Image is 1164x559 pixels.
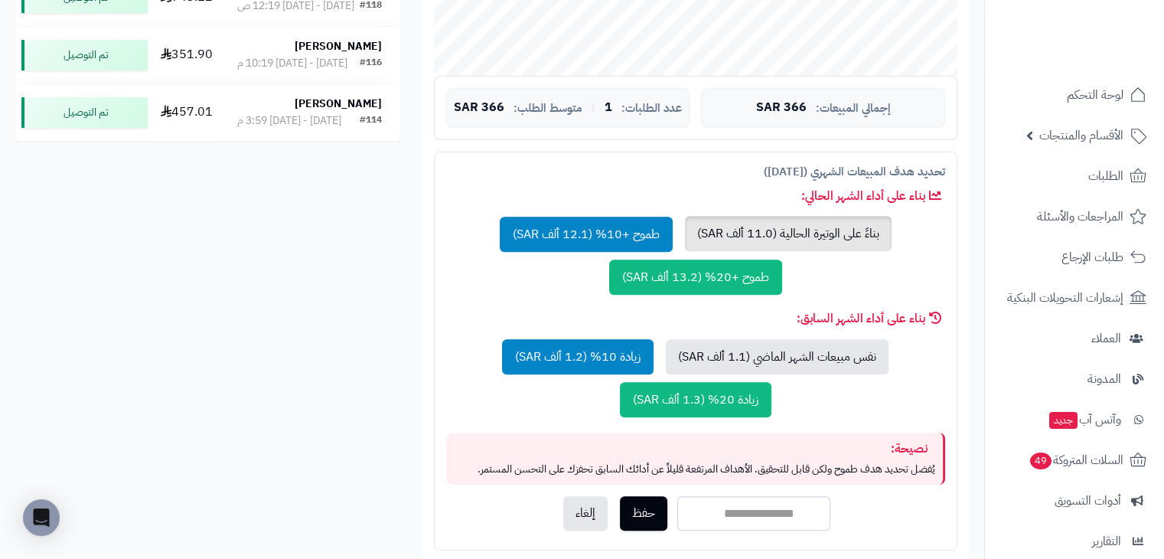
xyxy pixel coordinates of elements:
span: الطلبات [1088,165,1123,187]
strong: [PERSON_NAME] [295,96,382,112]
button: نفس مبيعات الشهر الماضي (1.1 ألف SAR) [666,339,888,374]
div: #114 [360,113,382,129]
span: التقارير [1092,531,1121,552]
a: المدونة [994,361,1155,397]
span: لوحة التحكم [1067,84,1123,106]
div: #116 [360,56,382,71]
a: الطلبات [994,158,1155,195]
span: متوسط الطلب: [514,102,582,115]
div: بناء على أداء الشهر الحالي: [446,188,945,205]
td: 457.01 [154,84,220,141]
span: 49 [1030,453,1052,469]
span: الأقسام والمنتجات [1039,125,1123,146]
div: بناء على أداء الشهر السابق: [446,310,945,328]
a: طلبات الإرجاع [994,239,1155,276]
span: وآتس آب [1048,409,1121,430]
span: 366 SAR [454,101,504,115]
a: أدوات التسويق [994,482,1155,519]
span: العملاء [1091,328,1121,349]
div: نصيحة: [454,440,935,458]
div: [DATE] - [DATE] 10:19 م [237,56,347,71]
a: المراجعات والأسئلة [994,198,1155,235]
img: logo-2.png [1060,41,1149,74]
button: طموح +20% (13.2 ألف SAR) [609,260,782,295]
a: العملاء [994,320,1155,357]
p: يُفضل تحديد هدف طموح ولكن قابل للتحقيق. الأهداف المرتفعة قليلاً عن أدائك السابق تحفزك على التحسن ... [454,462,935,477]
span: 1 [605,101,612,115]
span: جديد [1049,412,1078,429]
a: وآتس آبجديد [994,401,1155,438]
span: طلبات الإرجاع [1061,247,1123,268]
span: 366 SAR [756,101,807,115]
span: | [592,102,595,113]
button: طموح +10% (12.1 ألف SAR) [500,217,673,252]
span: السلات المتروكة [1029,449,1123,471]
span: المراجعات والأسئلة [1037,206,1123,227]
div: تحديد هدف المبيعات الشهري ([DATE]) [446,164,945,180]
span: إشعارات التحويلات البنكية [1007,287,1123,309]
button: حفظ [620,496,667,531]
div: Open Intercom Messenger [23,499,60,536]
button: بناءً على الوتيرة الحالية (11.0 ألف SAR) [685,216,892,251]
td: 351.90 [154,27,220,83]
a: إشعارات التحويلات البنكية [994,279,1155,316]
button: زيادة 20% (1.3 ألف SAR) [620,382,771,417]
span: عدد الطلبات: [621,102,682,115]
span: المدونة [1087,368,1121,390]
span: إجمالي المبيعات: [816,102,891,115]
div: تم التوصيل [21,40,148,70]
span: أدوات التسويق [1055,490,1121,512]
div: [DATE] - [DATE] 3:59 م [237,113,341,129]
strong: [PERSON_NAME] [295,38,382,54]
a: لوحة التحكم [994,77,1155,113]
button: زيادة 10% (1.2 ألف SAR) [502,339,654,374]
button: إلغاء [563,496,608,531]
div: تم التوصيل [21,97,148,128]
a: السلات المتروكة49 [994,442,1155,479]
